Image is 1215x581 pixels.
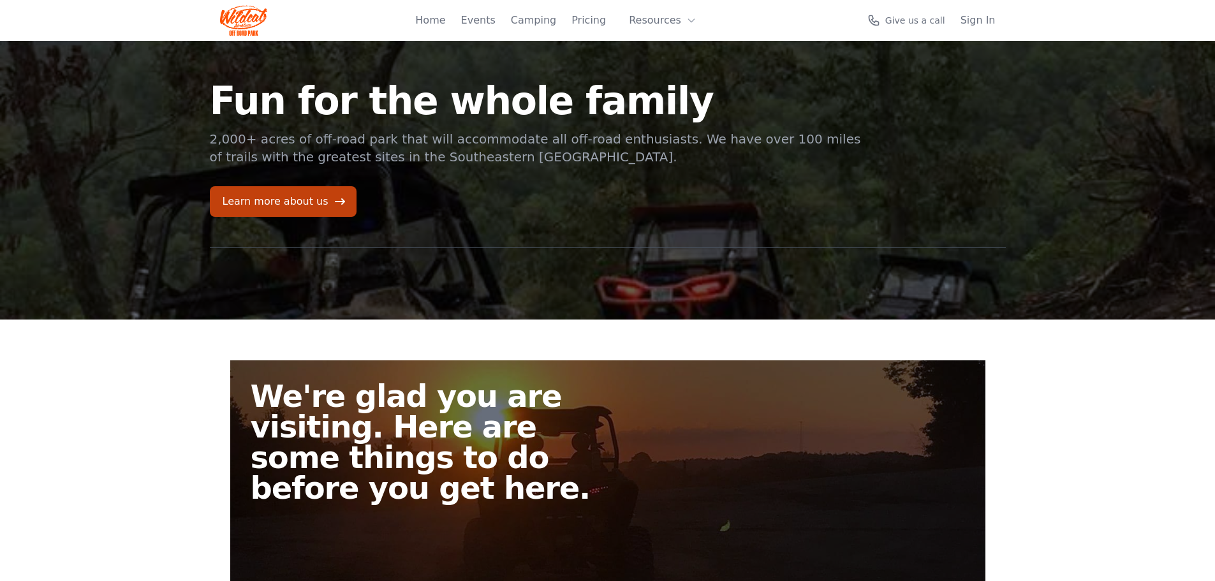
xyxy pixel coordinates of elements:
a: Events [461,13,496,28]
a: Give us a call [867,14,945,27]
a: Camping [511,13,556,28]
a: Home [415,13,445,28]
img: Wildcat Logo [220,5,268,36]
h1: Fun for the whole family [210,82,863,120]
h2: We're glad you are visiting. Here are some things to do before you get here. [251,381,618,503]
a: Pricing [571,13,606,28]
a: Learn more about us [210,186,357,217]
p: 2,000+ acres of off-road park that will accommodate all off-road enthusiasts. We have over 100 mi... [210,130,863,166]
button: Resources [621,8,704,33]
a: Sign In [961,13,996,28]
span: Give us a call [885,14,945,27]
